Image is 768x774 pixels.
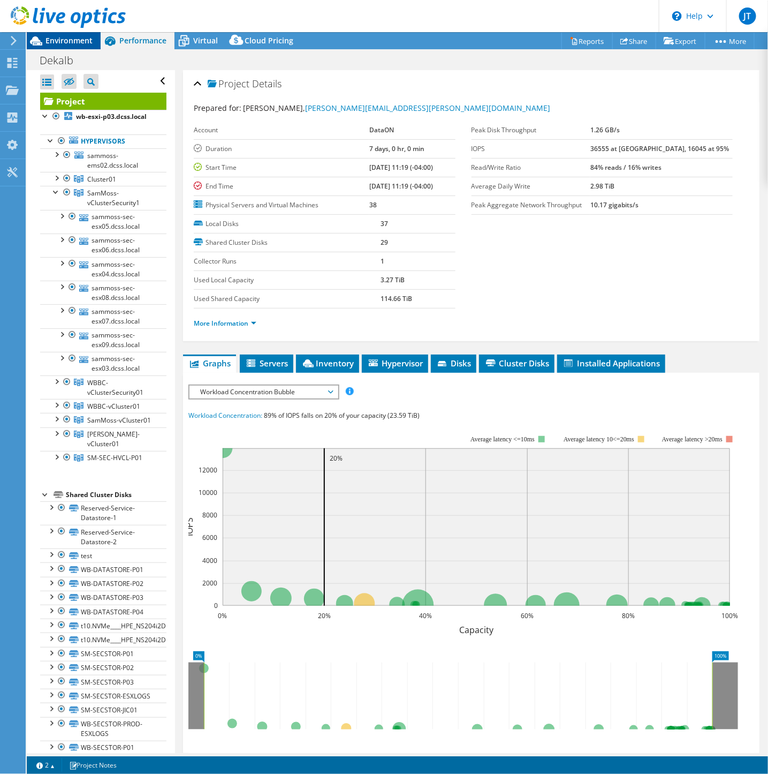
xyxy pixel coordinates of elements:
[188,411,262,420] span: Workload Concentration:
[45,35,93,46] span: Environment
[40,234,166,257] a: sammoss-sec-esx06.dcss.local
[381,275,405,284] b: 3.27 TiB
[264,411,420,420] span: 89% of IOPS falls on 20% of your capacity (23.59 TiB)
[40,562,166,576] a: WB-DATASTORE-P01
[381,219,388,228] b: 37
[739,7,756,25] span: JT
[472,144,591,154] label: IOPS
[40,134,166,148] a: Hypervisors
[40,741,166,755] a: WB-SECSTOR-P01
[369,163,433,172] b: [DATE] 11:19 (-04:00)
[470,435,535,443] tspan: Average latency <=10ms
[40,210,166,234] a: sammoss-sec-esx05.dcss.local
[194,103,241,113] label: Prepared for:
[459,624,494,636] text: Capacity
[195,386,332,399] span: Workload Concentration Bubble
[40,605,166,619] a: WB-DATASTORE-P04
[40,427,166,451] a: Freeman-vCluster01
[202,533,217,542] text: 6000
[202,510,217,520] text: 8000
[381,238,388,247] b: 29
[245,35,293,46] span: Cloud Pricing
[40,633,166,647] a: t10.NVMe____HPE_NS204i2Dp_Gen102B_Boot_Con
[218,611,227,620] text: 0%
[369,125,394,134] b: DataON
[40,703,166,717] a: SM-SECSTOR-JIC01
[194,237,381,248] label: Shared Cluster Disks
[40,413,166,427] a: SamMoss-vCluster01
[87,453,142,462] span: SM-SEC-HVCL-P01
[194,219,381,229] label: Local Disks
[40,93,166,110] a: Project
[40,548,166,562] a: test
[562,358,660,369] span: Installed Applications
[119,35,166,46] span: Performance
[40,186,166,209] a: SamMoss-vClusterSecurity1
[87,378,143,397] span: WBBC-vClusterSecurity01
[194,181,369,192] label: End Time
[214,601,218,610] text: 0
[208,79,249,89] span: Project
[76,112,147,121] b: wb-esxi-p03.dcss.local
[590,200,638,209] b: 10.17 gigabits/s
[194,125,369,136] label: Account
[472,125,591,136] label: Peak Disk Throughput
[87,175,116,184] span: Cluster01
[40,525,166,548] a: Reserved-Service-Datastore-2
[188,358,231,369] span: Graphs
[40,689,166,703] a: SM-SECSTOR-ESXLOGS
[199,488,217,497] text: 10000
[40,352,166,375] a: sammoss-sec-esx03.dcss.local
[612,33,656,49] a: Share
[590,182,614,191] b: 2.98 TiB
[245,358,288,369] span: Servers
[40,647,166,661] a: SM-SECSTOR-P01
[369,200,377,209] b: 38
[436,358,471,369] span: Disks
[40,304,166,328] a: sammoss-sec-esx07.dcss.local
[66,489,166,501] div: Shared Cluster Disks
[184,517,195,536] text: IOPS
[40,148,166,172] a: sammoss-ems02.dcss.local
[40,399,166,413] a: WBBC-vCluster01
[369,144,424,153] b: 7 days, 0 hr, 0 min
[29,758,62,772] a: 2
[87,402,140,411] span: WBBC-vCluster01
[564,435,634,443] tspan: Average latency 10<=20ms
[40,501,166,525] a: Reserved-Service-Datastore-1
[318,611,331,620] text: 20%
[202,578,217,588] text: 2000
[472,200,591,211] label: Peak Aggregate Network Throughput
[40,675,166,689] a: SM-SECSTOR-P03
[662,435,723,443] text: Average latency >20ms
[381,294,412,303] b: 114.66 TiB
[705,33,755,49] a: More
[40,717,166,741] a: WB-SECSTOR-PROD-ESXLOGS
[590,144,729,153] b: 36555 at [GEOGRAPHIC_DATA], 16045 at 95%
[590,163,661,172] b: 84% reads / 16% writes
[40,328,166,352] a: sammoss-sec-esx09.dcss.local
[40,451,166,465] a: SM-SEC-HVCL-P01
[194,200,369,211] label: Physical Servers and Virtual Machines
[419,611,432,620] text: 40%
[40,281,166,304] a: sammoss-sec-esx08.dcss.local
[87,151,138,170] span: sammoss-ems02.dcss.local
[381,257,384,266] b: 1
[40,661,166,675] a: SM-SECSTOR-P02
[40,619,166,633] a: t10.NVMe____HPE_NS204i2Dp_Gen102B_Boot_Con
[194,162,369,173] label: Start Time
[202,556,217,565] text: 4000
[199,465,217,475] text: 12000
[243,103,550,113] span: [PERSON_NAME],
[87,416,151,425] span: SamMoss-vCluster01
[194,144,369,154] label: Duration
[62,758,124,772] a: Project Notes
[521,611,534,620] text: 60%
[305,103,550,113] a: [PERSON_NAME][EMAIL_ADDRESS][PERSON_NAME][DOMAIN_NAME]
[622,611,635,620] text: 80%
[194,319,256,328] a: More Information
[590,125,620,134] b: 1.26 GB/s
[472,162,591,173] label: Read/Write Ratio
[301,358,354,369] span: Inventory
[87,189,140,207] span: SamMoss-vClusterSecurity1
